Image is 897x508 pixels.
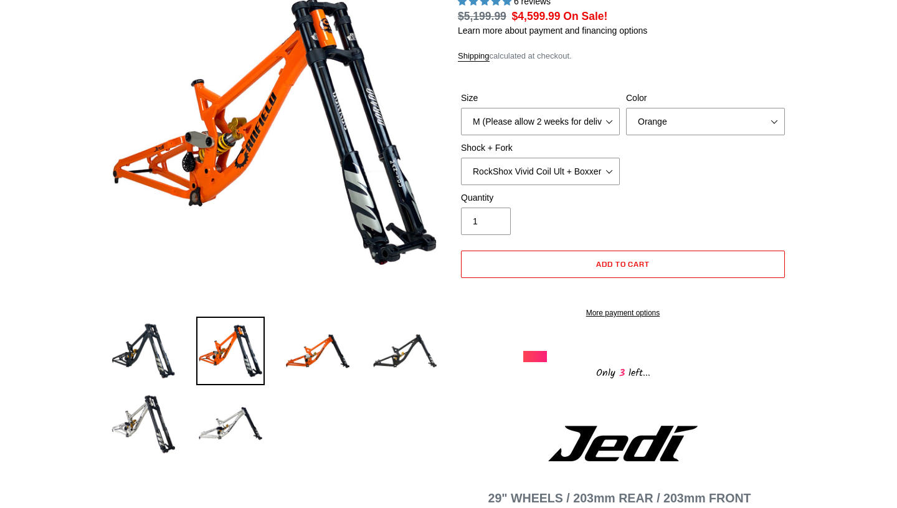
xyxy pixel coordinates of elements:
button: Add to cart [461,251,785,278]
label: Shock + Fork [461,141,620,155]
s: $5,199.99 [458,10,506,22]
span: 29" WHEELS / 203mm REAR / 203mm FRONT [488,491,751,505]
img: Load image into Gallery viewer, JEDI 29 - Frame, Shock + Fork [371,317,439,385]
img: Load image into Gallery viewer, JEDI 29 - Frame, Shock + Fork [109,389,178,458]
label: Quantity [461,191,620,204]
span: 3 [615,365,629,381]
img: Load image into Gallery viewer, JEDI 29 - Frame, Shock + Fork [109,317,178,385]
label: Color [626,92,785,105]
div: Only left... [523,362,723,381]
div: calculated at checkout. [458,50,788,62]
a: Learn more about payment and financing options [458,26,647,36]
a: Shipping [458,51,490,62]
span: Add to cart [596,259,650,269]
img: Load image into Gallery viewer, JEDI 29 - Frame, Shock + Fork [196,317,265,385]
span: On Sale! [563,8,607,24]
img: Load image into Gallery viewer, JEDI 29 - Frame, Shock + Fork [283,317,352,385]
label: Size [461,92,620,105]
span: $4,599.99 [512,10,561,22]
img: Load image into Gallery viewer, JEDI 29 - Frame, Shock + Fork [196,389,265,458]
a: More payment options [461,307,785,319]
